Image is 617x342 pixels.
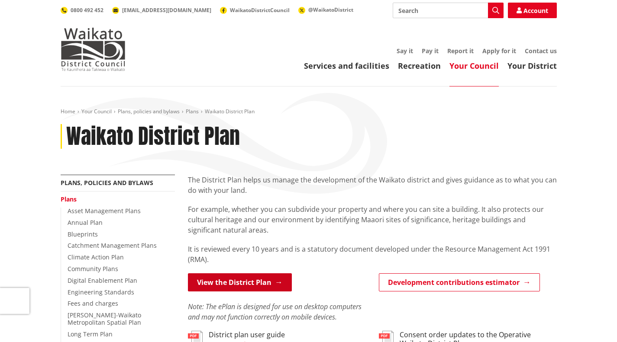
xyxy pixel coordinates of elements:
a: Catchment Management Plans [68,241,157,249]
a: Digital Enablement Plan [68,276,137,284]
a: Account [508,3,557,18]
input: Search input [393,3,504,18]
span: Waikato District Plan [205,108,255,115]
a: Plans [186,108,199,115]
a: Report it [447,47,474,55]
a: 0800 492 452 [61,6,103,14]
span: [EMAIL_ADDRESS][DOMAIN_NAME] [122,6,211,14]
p: The District Plan helps us manage the development of the Waikato district and gives guidance as t... [188,175,557,195]
a: Climate Action Plan [68,253,124,261]
a: Recreation [398,61,441,71]
a: Home [61,108,75,115]
a: Long Term Plan [68,330,113,338]
a: Engineering Standards [68,288,134,296]
a: Your District [507,61,557,71]
span: @WaikatoDistrict [308,6,353,13]
a: Services and facilities [304,61,389,71]
a: Development contributions estimator [379,273,540,291]
nav: breadcrumb [61,108,557,115]
em: Note: The ePlan is designed for use on desktop computers and may not function correctly on mobile... [188,302,362,322]
h3: District plan user guide [209,331,285,339]
span: 0800 492 452 [71,6,103,14]
h1: Waikato District Plan [66,124,240,149]
a: Your Council [81,108,112,115]
a: Say it [397,47,413,55]
a: [PERSON_NAME]-Waikato Metropolitan Spatial Plan [68,311,141,326]
a: View the District Plan [188,273,292,291]
iframe: Messenger Launcher [577,306,608,337]
a: Your Council [449,61,499,71]
a: Contact us [525,47,557,55]
a: Apply for it [482,47,516,55]
a: Plans, policies and bylaws [61,179,153,187]
a: Plans, policies and bylaws [118,108,180,115]
a: WaikatoDistrictCouncil [220,6,290,14]
a: @WaikatoDistrict [298,6,353,13]
a: Asset Management Plans [68,207,141,215]
img: Waikato District Council - Te Kaunihera aa Takiwaa o Waikato [61,28,126,71]
a: Annual Plan [68,218,103,227]
p: For example, whether you can subdivide your property and where you can site a building. It also p... [188,204,557,235]
a: Fees and charges [68,299,118,307]
p: It is reviewed every 10 years and is a statutory document developed under the Resource Management... [188,244,557,265]
a: [EMAIL_ADDRESS][DOMAIN_NAME] [112,6,211,14]
a: Community Plans [68,265,118,273]
a: Pay it [422,47,439,55]
span: WaikatoDistrictCouncil [230,6,290,14]
a: Blueprints [68,230,98,238]
a: Plans [61,195,77,203]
